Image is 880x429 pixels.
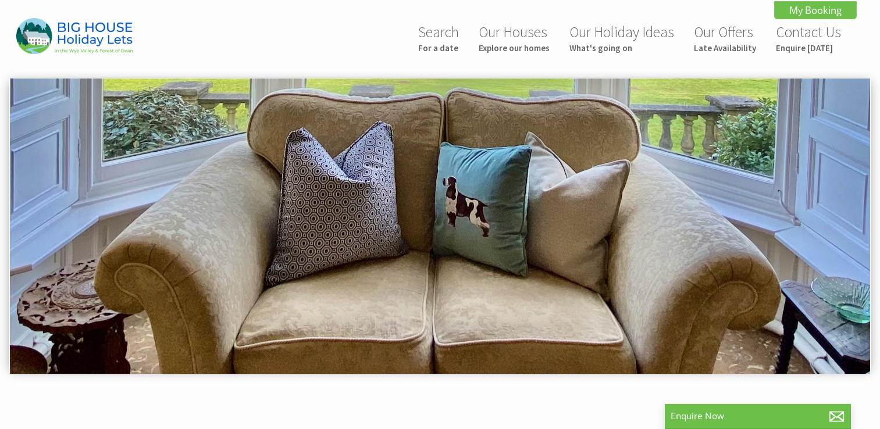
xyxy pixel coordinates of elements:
small: What's going on [569,42,674,53]
small: Explore our homes [479,42,550,53]
p: Enquire Now [671,410,845,422]
a: Our Holiday IdeasWhat's going on [569,23,674,53]
a: Contact UsEnquire [DATE] [776,23,841,53]
a: My Booking [774,1,857,19]
a: Our OffersLate Availability [694,23,756,53]
a: Our HousesExplore our homes [479,23,550,53]
small: Enquire [DATE] [776,42,841,53]
small: Late Availability [694,42,756,53]
small: For a date [418,42,459,53]
img: Big House Holiday Lets [16,18,133,53]
a: SearchFor a date [418,23,459,53]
